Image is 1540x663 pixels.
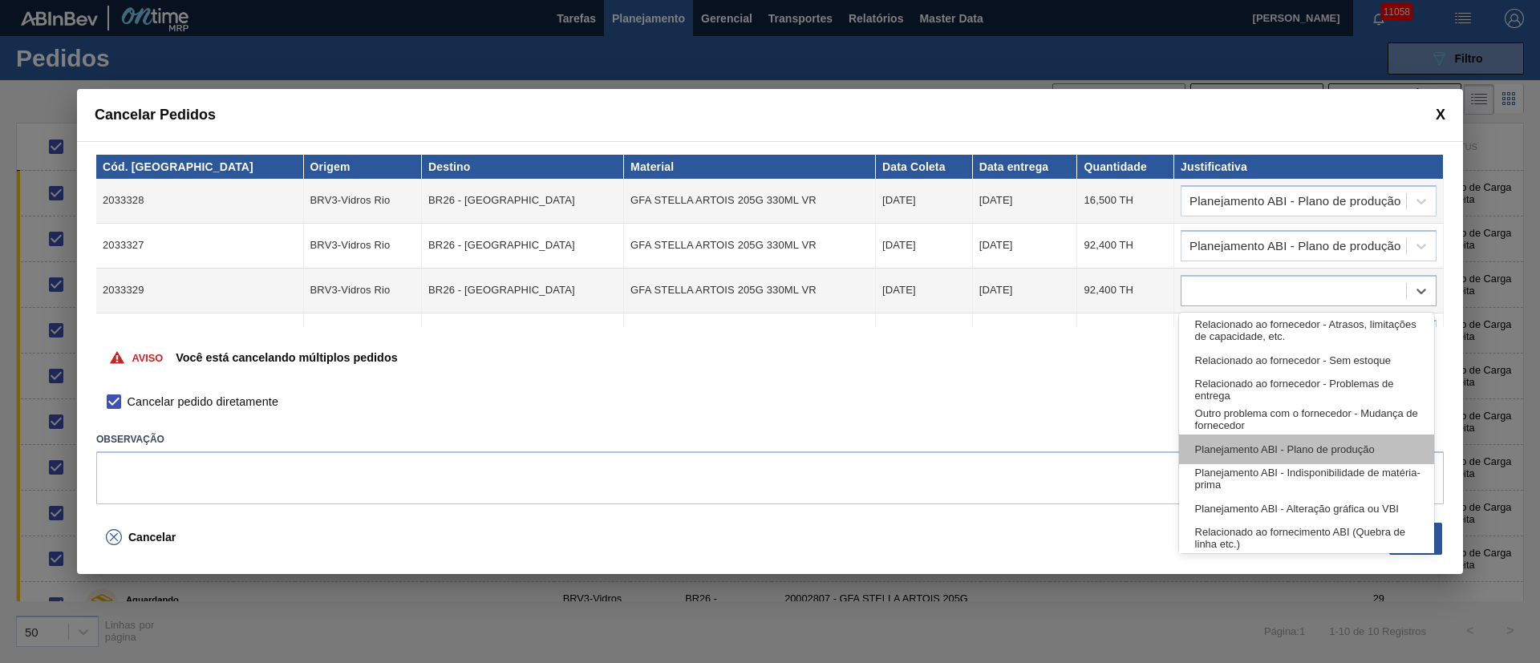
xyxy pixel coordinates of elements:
[1189,241,1401,252] div: Planejamento ABI - Plano de produção
[96,521,185,553] button: Cancelar
[973,269,1078,313] td: [DATE]
[1179,494,1434,524] div: Planejamento ABI - Alteração gráfica ou VBI
[1077,179,1174,224] td: 16,500 TH
[176,351,397,364] p: Você está cancelando múltiplos pedidos
[304,224,422,269] td: BRV3-Vidros Rio
[876,155,973,179] th: Data Coleta
[876,269,973,313] td: [DATE]
[973,179,1078,224] td: [DATE]
[304,155,422,179] th: Origem
[1077,155,1174,179] th: Quantidade
[624,224,876,269] td: GFA STELLA ARTOIS 205G 330ML VR
[304,269,422,313] td: BRV3-Vidros Rio
[128,531,176,544] span: Cancelar
[1179,375,1434,405] div: Relacionado ao fornecedor - Problemas de entrega
[96,155,304,179] th: Cód. [GEOGRAPHIC_DATA]
[1174,155,1444,179] th: Justificativa
[1189,196,1401,207] div: Planejamento ABI - Plano de produção
[128,394,278,411] span: Cancelar pedido diretamente
[876,179,973,224] td: [DATE]
[422,155,624,179] th: Destino
[96,269,304,313] td: 2033329
[1179,316,1434,346] div: Relacionado ao fornecedor - Atrasos, limitações de capacidade, etc.
[624,269,876,313] td: GFA STELLA ARTOIS 205G 330ML VR
[624,313,876,358] td: GFA STELLA ARTOIS 205G 330ML VR
[132,352,163,364] p: Aviso
[96,224,304,269] td: 2033327
[876,224,973,269] td: [DATE]
[1179,405,1434,435] div: Outro problema com o fornecedor - Mudança de fornecedor
[624,179,876,224] td: GFA STELLA ARTOIS 205G 330ML VR
[1179,464,1434,494] div: Planejamento ABI - Indisponibilidade de matéria-prima
[973,155,1078,179] th: Data entrega
[1179,524,1434,553] div: Relacionado ao fornecimento ABI (Quebra de linha etc.)
[422,313,624,358] td: BR26 - [GEOGRAPHIC_DATA]
[304,313,422,358] td: BRV3-Vidros Rio
[96,313,304,358] td: 2033332
[876,313,973,358] td: [DATE]
[624,155,876,179] th: Material
[422,179,624,224] td: BR26 - [GEOGRAPHIC_DATA]
[304,179,422,224] td: BRV3-Vidros Rio
[422,224,624,269] td: BR26 - [GEOGRAPHIC_DATA]
[95,107,216,123] span: Cancelar Pedidos
[973,224,1078,269] td: [DATE]
[973,313,1078,358] td: [DATE]
[1077,313,1174,358] td: 92,400 TH
[1179,346,1434,375] div: Relacionado ao fornecedor - Sem estoque
[1077,224,1174,269] td: 92,400 TH
[96,179,304,224] td: 2033328
[96,428,1444,451] label: Observação
[1077,269,1174,313] td: 92,400 TH
[422,269,624,313] td: BR26 - [GEOGRAPHIC_DATA]
[1179,435,1434,464] div: Planejamento ABI - Plano de produção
